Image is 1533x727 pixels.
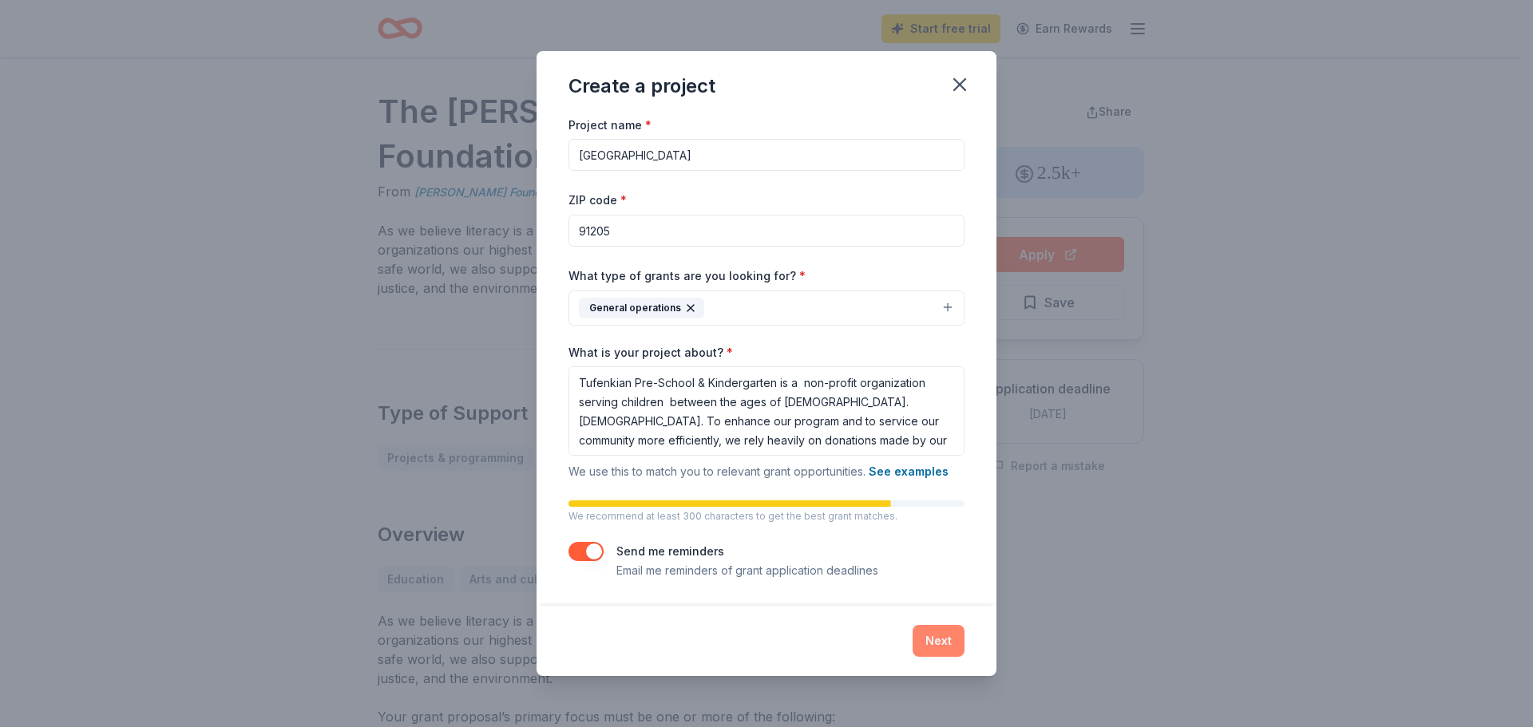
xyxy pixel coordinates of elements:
[869,462,949,481] button: See examples
[579,298,704,318] div: General operations
[568,290,965,326] button: General operations
[568,464,949,478] span: We use this to match you to relevant grant opportunities.
[568,73,715,99] div: Create a project
[568,510,965,523] p: We recommend at least 300 characters to get the best grant matches.
[616,544,724,558] label: Send me reminders
[616,561,878,580] p: Email me reminders of grant application deadlines
[568,366,965,456] textarea: Tufenkian Pre-School & Kindergarten is a non-profit organization serving children between the age...
[568,268,806,284] label: What type of grants are you looking for?
[913,625,965,657] button: Next
[568,117,652,133] label: Project name
[568,139,965,171] input: After school program
[568,215,965,247] input: 12345 (U.S. only)
[568,192,627,208] label: ZIP code
[568,345,733,361] label: What is your project about?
